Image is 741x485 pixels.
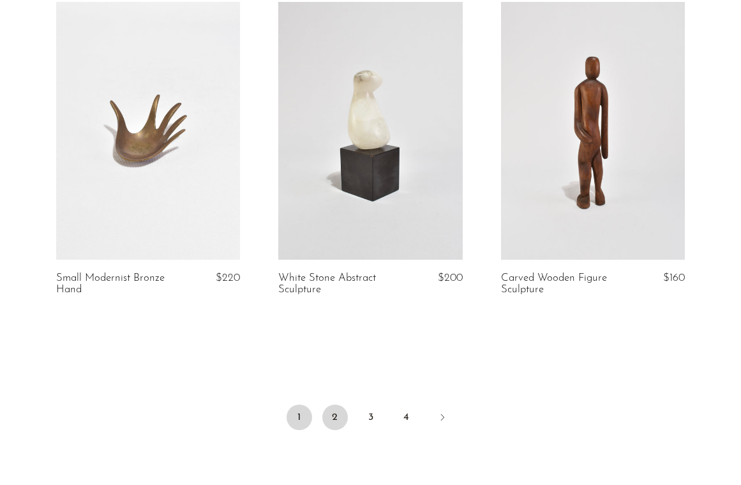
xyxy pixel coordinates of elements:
span: $160 [663,272,685,283]
a: Carved Wooden Figure Sculpture [501,272,622,296]
span: $200 [438,272,463,283]
span: 1 [287,405,312,430]
a: White Stone Abstract Sculpture [278,272,400,296]
a: Small Modernist Bronze Hand [56,272,177,296]
a: Next [430,405,455,433]
a: 3 [358,405,384,430]
span: $220 [216,272,240,283]
a: 2 [322,405,348,430]
a: 4 [394,405,419,430]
